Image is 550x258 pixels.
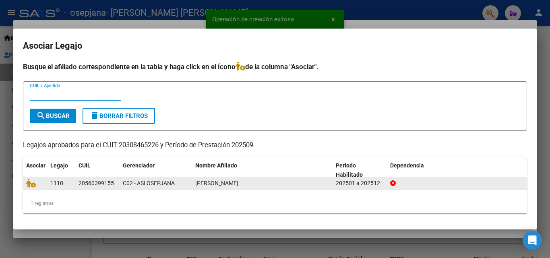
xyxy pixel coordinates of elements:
[79,179,114,188] div: 20560399155
[120,157,192,184] datatable-header-cell: Gerenciador
[23,140,527,151] p: Legajos aprobados para el CUIT 20308465226 y Período de Prestación 202509
[195,180,238,186] span: GIRON ORIANA ABIGAIL
[123,180,175,186] span: C02 - ASI OSEPJANA
[336,162,363,178] span: Periodo Habilitado
[75,157,120,184] datatable-header-cell: CUIL
[390,162,424,169] span: Dependencia
[23,62,527,72] h4: Busque el afiliado correspondiente en la tabla y haga click en el ícono de la columna "Asociar".
[50,162,68,169] span: Legajo
[30,109,76,123] button: Buscar
[23,38,527,54] h2: Asociar Legajo
[83,108,155,124] button: Borrar Filtros
[50,180,63,186] span: 1110
[36,112,70,120] span: Buscar
[36,111,46,120] mat-icon: search
[47,157,75,184] datatable-header-cell: Legajo
[192,157,333,184] datatable-header-cell: Nombre Afiliado
[79,162,91,169] span: CUIL
[26,162,45,169] span: Asociar
[90,112,148,120] span: Borrar Filtros
[333,157,387,184] datatable-header-cell: Periodo Habilitado
[90,111,99,120] mat-icon: delete
[195,162,237,169] span: Nombre Afiliado
[23,193,527,213] div: 1 registros
[523,231,542,250] div: Open Intercom Messenger
[336,179,384,188] div: 202501 a 202512
[23,157,47,184] datatable-header-cell: Asociar
[123,162,155,169] span: Gerenciador
[387,157,527,184] datatable-header-cell: Dependencia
